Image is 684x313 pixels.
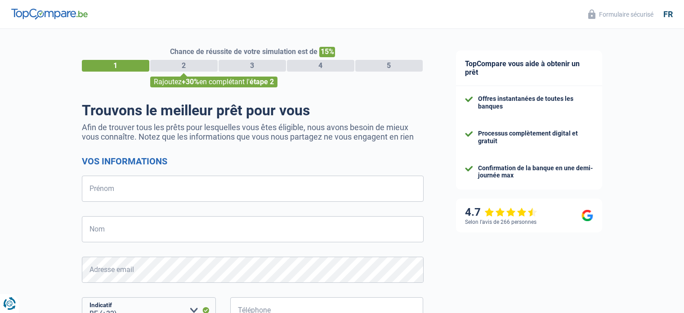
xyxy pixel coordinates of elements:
[465,206,537,219] div: 4.7
[182,77,199,86] span: +30%
[319,47,335,57] span: 15%
[11,9,88,19] img: TopCompare Logo
[82,102,424,119] h1: Trouvons le meilleur prêt pour vous
[150,77,277,87] div: Rajoutez en complétant l'
[219,60,286,72] div: 3
[82,122,424,141] p: Afin de trouver tous les prêts pour lesquelles vous êtes éligible, nous avons besoin de mieux vou...
[465,219,536,225] div: Selon l’avis de 266 personnes
[663,9,673,19] div: fr
[287,60,354,72] div: 4
[478,130,593,145] div: Processus complètement digital et gratuit
[82,156,424,167] h2: Vos informations
[478,95,593,110] div: Offres instantanées de toutes les banques
[355,60,423,72] div: 5
[456,50,602,86] div: TopCompare vous aide à obtenir un prêt
[583,7,659,22] button: Formulaire sécurisé
[170,47,317,56] span: Chance de réussite de votre simulation est de
[150,60,218,72] div: 2
[82,60,149,72] div: 1
[478,164,593,180] div: Confirmation de la banque en une demi-journée max
[250,77,274,86] span: étape 2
